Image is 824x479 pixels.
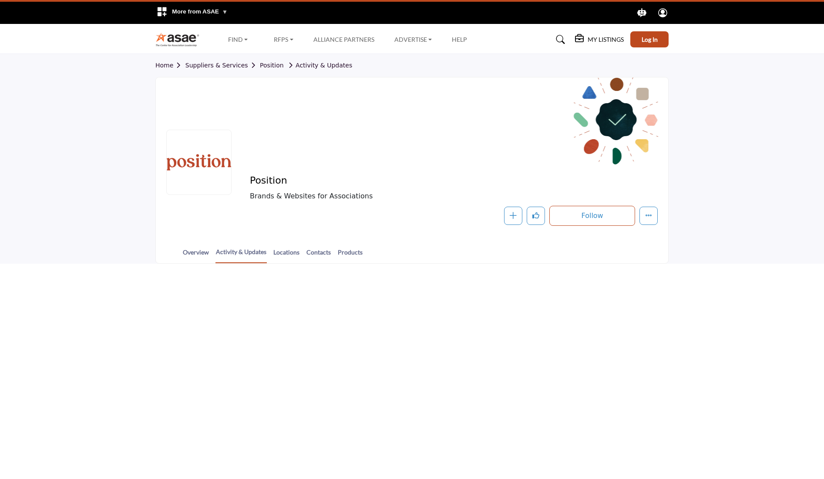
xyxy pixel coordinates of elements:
a: Contacts [306,248,331,263]
span: Brands & Websites for Associations [250,191,528,201]
a: Search [548,33,571,47]
button: Follow [549,206,635,226]
div: More from ASAE [151,2,233,24]
a: RFPs [268,33,299,46]
a: Find [222,33,254,46]
h2: Position [250,175,489,186]
a: Overview [182,248,209,263]
a: Alliance Partners [313,36,374,43]
button: Like [527,207,545,225]
a: Advertise [388,33,438,46]
a: Home [155,62,185,69]
a: Position [260,62,284,69]
button: Log In [630,31,669,47]
a: Suppliers & Services [185,62,260,69]
span: More from ASAE [172,8,228,15]
a: Help [452,36,467,43]
button: More details [639,207,658,225]
div: My Listings [575,34,624,45]
a: Activity & Updates [286,62,352,69]
a: Activity & Updates [215,247,267,263]
img: site Logo [155,32,204,47]
h5: My Listings [588,36,624,44]
span: Log In [642,36,658,43]
a: Products [337,248,363,263]
a: Locations [273,248,300,263]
